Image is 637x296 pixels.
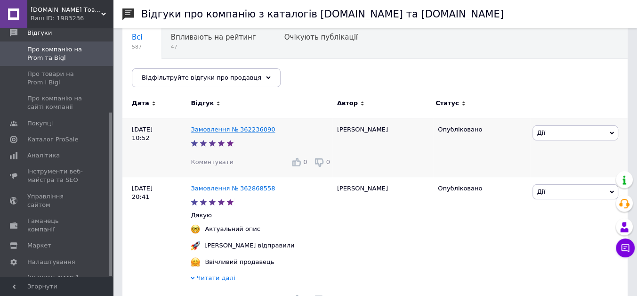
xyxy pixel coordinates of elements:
span: 47 [171,43,256,50]
div: Опубліковані без коментаря [122,59,246,95]
div: Коментувати [191,158,233,166]
span: Статус [435,99,459,107]
span: Дії [537,188,545,195]
span: Відгук [191,99,214,107]
a: Замовлення № 362236090 [191,126,275,133]
span: Автор [337,99,358,107]
span: Про компанію на Prom та Bigl [27,45,87,62]
img: :hugging_face: [191,257,200,267]
div: [DATE] 10:52 [122,118,191,177]
img: :rocket: [191,241,200,250]
span: Коментувати [191,158,233,165]
a: Замовлення № 362868558 [191,185,275,192]
span: Всі [132,33,143,41]
span: Інструменти веб-майстра та SEO [27,167,87,184]
p: Дякую [191,211,332,220]
span: Налаштування [27,258,75,266]
span: Читати далі [196,274,235,281]
span: 0 [303,158,307,165]
span: Про компанію на сайті компанії [27,94,87,111]
span: Управління сайтом [27,192,87,209]
h1: Відгуки про компанію з каталогів [DOMAIN_NAME] та [DOMAIN_NAME] [141,8,504,20]
div: Опубліковано [438,184,526,193]
span: Відфільтруйте відгуки про продавця [142,74,261,81]
span: 0 [326,158,330,165]
span: Впливають на рейтинг [171,33,256,41]
span: Аналітика [27,151,60,160]
button: Чат з покупцем [616,238,635,257]
img: :nerd_face: [191,224,200,234]
span: Про товари на Prom і Bigl [27,70,87,87]
span: Очікують публікації [284,33,358,41]
span: Маркет [27,241,51,250]
span: Дії [537,129,545,136]
span: Каталог ProSale [27,135,78,144]
div: [PERSON_NAME] відправили [202,241,297,250]
div: [PERSON_NAME] [332,118,433,177]
span: Гаманець компанії [27,217,87,234]
div: Актуальний опис [202,225,263,233]
div: Ввічливий продавець [202,258,276,266]
span: Дата [132,99,149,107]
div: Ваш ID: 1983236 [31,14,113,23]
span: Відгуки [27,29,52,37]
div: Опубліковано [438,125,526,134]
span: Опубліковані без комен... [132,69,227,77]
span: umarket.top Товари для дома [31,6,101,14]
span: Покупці [27,119,53,128]
div: Читати далі [191,274,332,285]
span: 587 [132,43,143,50]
